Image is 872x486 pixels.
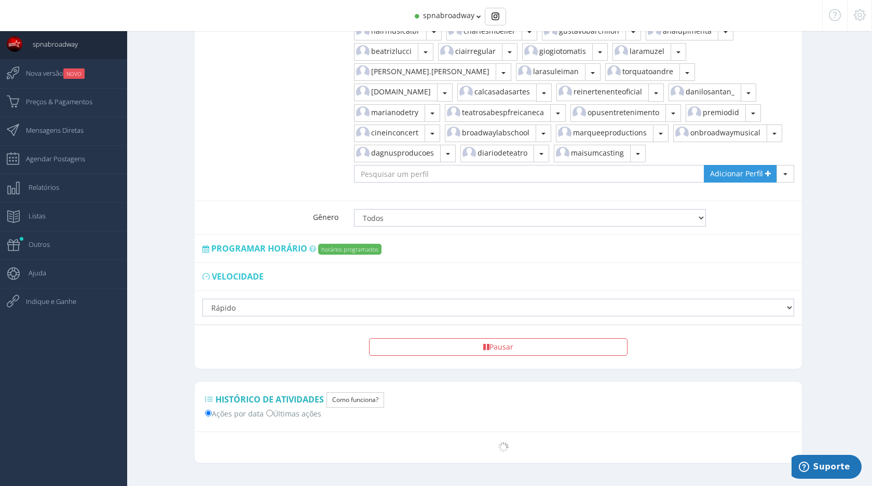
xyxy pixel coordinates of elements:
span: Ajuda [18,260,46,286]
button: ciairregular [438,43,502,61]
button: teatrosabespfreicaneca [445,104,551,122]
img: default_instagram_user.jpg [355,64,371,80]
button: diariodeteatro [460,145,534,162]
label: Gênero [195,202,346,223]
button: Pausar [369,338,628,356]
span: Programar horário [211,243,307,254]
img: default_instagram_user.jpg [461,145,478,162]
span: Adicionar Perfil [710,169,763,178]
img: default_instagram_user.jpg [556,125,573,142]
button: charlesmoeller [446,23,522,40]
img: default_instagram_user.jpg [447,23,464,40]
label: Ações por data [205,408,264,419]
a: Adicionar Perfil [704,165,777,183]
img: default_instagram_user.jpg [445,105,462,121]
img: default_instagram_user.jpg [542,23,559,40]
input: Pesquisar um perfil [354,165,704,183]
button: larasuleiman [516,63,585,81]
img: default_instagram_user.jpg [355,105,371,121]
img: Instagram_simple_icon.svg [492,12,499,20]
label: horários programados [318,244,382,255]
button: calcasadasartes [457,84,537,101]
button: broadwaylabschool [445,124,536,142]
img: default_instagram_user.jpg [445,125,462,142]
img: default_instagram_user.jpg [686,105,703,121]
img: default_instagram_user.jpg [613,44,630,60]
button: hairmusicalbr [354,23,427,40]
span: Listas [18,203,46,229]
button: beatrizlucci [354,43,418,61]
img: default_instagram_user.jpg [669,84,686,101]
img: default_instagram_user.jpg [458,84,474,101]
button: giogiotomatis [522,43,593,61]
span: Agendar Postagens [16,146,85,172]
input: Ações por data [205,410,212,416]
iframe: Abre um widget para que você possa encontrar mais informações [792,455,862,481]
img: default_instagram_user.jpg [516,64,533,80]
img: default_instagram_user.jpg [674,125,690,142]
button: opusentretenimento [570,104,666,122]
img: loader.gif [498,442,509,452]
button: danilosantan_ [669,84,741,101]
img: default_instagram_user.jpg [355,145,371,162]
button: laramuzel [612,43,671,61]
span: Indique e Ganhe [16,288,76,314]
button: Como funciona? [326,392,384,408]
img: default_instagram_user.jpg [439,44,455,60]
span: spnabroadway [22,31,78,57]
span: Velocidade [212,271,264,282]
label: Últimas ações [266,408,321,419]
button: marqueeproductions [556,124,653,142]
span: Preços & Pagamentos [16,89,92,115]
div: Basic example [485,8,506,25]
button: marianodetry [354,104,425,122]
button: cineinconcert [354,124,425,142]
button: analupimenta [646,23,718,40]
img: User Image [7,36,22,52]
button: onbroadwaymusical [673,124,767,142]
button: torquatoandre [605,63,680,81]
button: premiodid [686,104,746,122]
span: spnabroadway [423,10,474,20]
input: Últimas ações [266,410,273,416]
small: NOVO [63,68,85,79]
span: Mensagens Diretas [16,117,84,143]
img: default_instagram_user.jpg [355,23,371,40]
span: Outros [18,231,50,257]
span: Relatórios [18,174,59,200]
span: Nova versão [16,60,85,86]
img: default_instagram_user.jpg [646,23,663,40]
img: default_instagram_user.jpg [355,84,371,101]
img: default_instagram_user.jpg [554,145,571,162]
img: default_instagram_user.jpg [557,84,574,101]
button: gustavobarchilon [542,23,626,40]
img: default_instagram_user.jpg [355,44,371,60]
img: default_instagram_user.jpg [355,125,371,142]
button: [PERSON_NAME].[PERSON_NAME] [354,63,496,81]
img: default_instagram_user.jpg [571,105,588,121]
button: maisumcasting [554,145,631,162]
img: default_instagram_user.jpg [606,64,622,80]
span: Histórico de Atividades [215,394,324,405]
button: reinertenenteoficial [556,84,649,101]
img: default_instagram_user.jpg [523,44,539,60]
button: [DOMAIN_NAME] [354,84,438,101]
button: dagnusproducoes [354,145,441,162]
